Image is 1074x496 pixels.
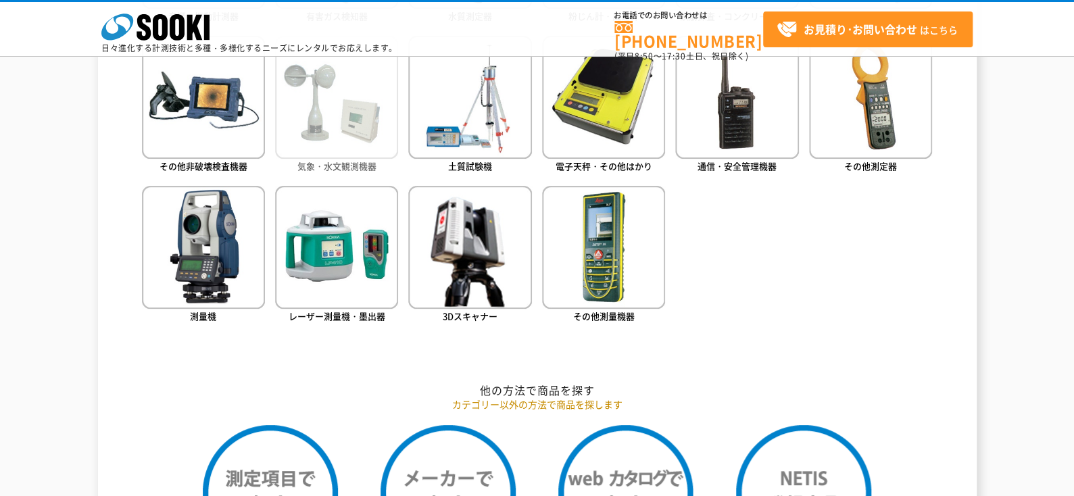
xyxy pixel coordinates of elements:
[763,11,973,47] a: お見積り･お問い合わせはこちら
[614,11,763,20] span: お電話でのお問い合わせは
[297,159,376,172] span: 気象・水文観測機器
[275,36,398,176] a: 気象・水文観測機器
[542,36,665,159] img: 電子天秤・その他はかり
[443,309,497,322] span: 3Dスキャナー
[804,21,917,37] strong: お見積り･お問い合わせ
[542,186,665,326] a: その他測量機器
[675,36,798,176] a: 通信・安全管理機器
[777,20,958,40] span: はこちら
[635,50,654,62] span: 8:50
[275,36,398,159] img: 気象・水文観測機器
[275,186,398,309] img: レーザー測量機・墨出器
[408,36,531,159] img: 土質試験機
[142,397,933,412] p: カテゴリー以外の方法で商品を探します
[142,186,265,309] img: 測量機
[142,383,933,397] h2: 他の方法で商品を探す
[408,186,531,326] a: 3Dスキャナー
[662,50,686,62] span: 17:30
[809,36,932,176] a: その他測定器
[101,44,397,52] p: 日々進化する計測技術と多種・多様化するニーズにレンタルでお応えします。
[190,309,216,322] span: 測量機
[556,159,652,172] span: 電子天秤・その他はかり
[542,186,665,309] img: その他測量機器
[289,309,385,322] span: レーザー測量機・墨出器
[614,50,748,62] span: (平日 ～ 土日、祝日除く)
[142,36,265,159] img: その他非破壊検査機器
[160,159,247,172] span: その他非破壊検査機器
[142,186,265,326] a: 測量機
[408,186,531,309] img: 3Dスキャナー
[275,186,398,326] a: レーザー測量機・墨出器
[573,309,635,322] span: その他測量機器
[614,21,763,49] a: [PHONE_NUMBER]
[448,159,492,172] span: 土質試験機
[844,159,897,172] span: その他測定器
[142,36,265,176] a: その他非破壊検査機器
[698,159,777,172] span: 通信・安全管理機器
[809,36,932,159] img: その他測定器
[542,36,665,176] a: 電子天秤・その他はかり
[675,36,798,159] img: 通信・安全管理機器
[408,36,531,176] a: 土質試験機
